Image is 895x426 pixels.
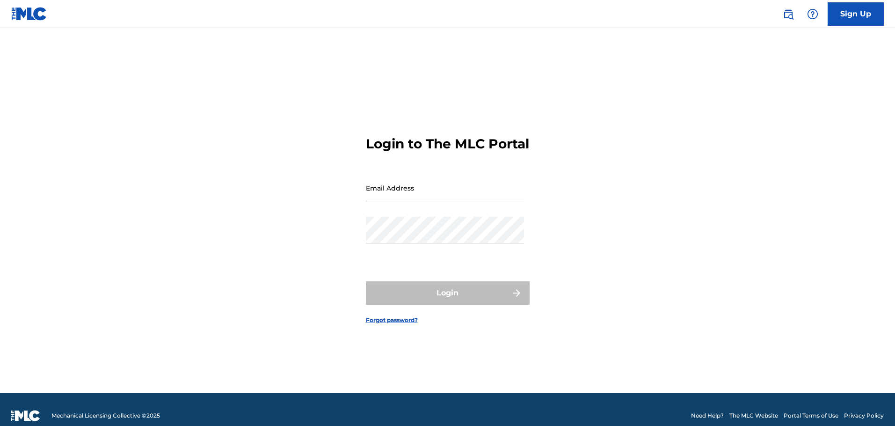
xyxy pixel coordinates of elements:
img: logo [11,410,40,421]
div: Help [803,5,822,23]
span: Mechanical Licensing Collective © 2025 [51,411,160,420]
img: search [783,8,794,20]
a: Need Help? [691,411,724,420]
h3: Login to The MLC Portal [366,136,529,152]
a: Forgot password? [366,316,418,324]
img: help [807,8,818,20]
a: The MLC Website [729,411,778,420]
a: Public Search [779,5,798,23]
a: Sign Up [828,2,884,26]
img: MLC Logo [11,7,47,21]
a: Privacy Policy [844,411,884,420]
a: Portal Terms of Use [784,411,838,420]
